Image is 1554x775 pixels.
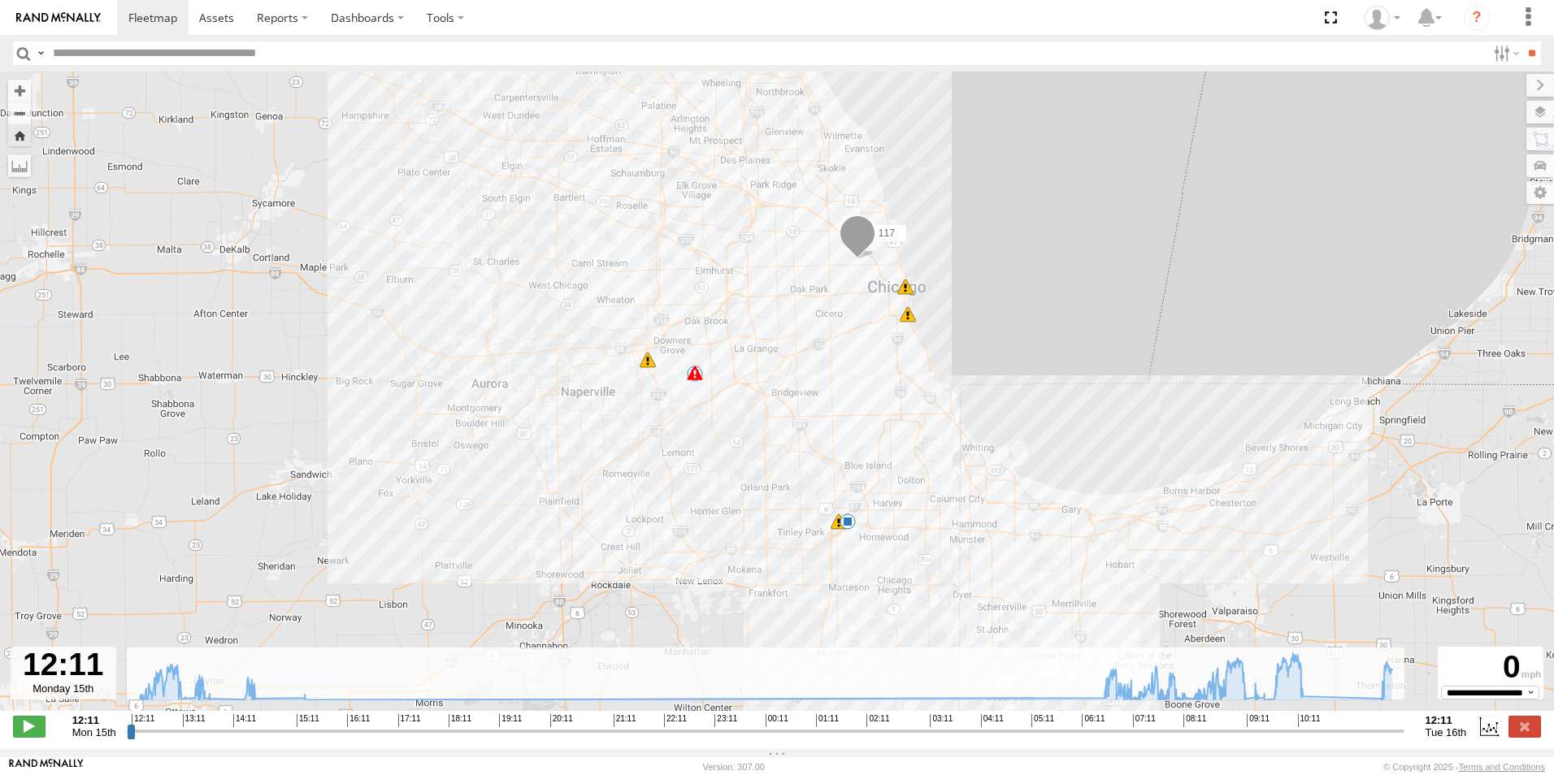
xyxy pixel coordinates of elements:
label: Close [1508,716,1541,737]
span: 117 [879,227,895,239]
span: 19:11 [499,714,522,727]
span: 05:11 [1031,714,1054,727]
span: 14:11 [233,714,256,727]
span: 21:11 [614,714,636,727]
button: Zoom in [8,80,31,102]
span: 09:11 [1247,714,1270,727]
strong: 12:11 [72,714,116,726]
label: Play/Stop [13,716,46,737]
span: 23:11 [714,714,737,727]
span: 15:11 [297,714,319,727]
div: Ed Pruneda [1359,6,1406,30]
div: © Copyright 2025 - [1383,762,1545,772]
a: Visit our Website [9,759,84,775]
button: Zoom Home [8,124,31,146]
span: 04:11 [981,714,1004,727]
span: Mon 15th Sep 2025 [72,726,116,738]
span: 17:11 [398,714,421,727]
span: 00:11 [766,714,788,727]
label: Map Settings [1526,181,1554,204]
span: 08:11 [1183,714,1206,727]
div: Version: 307.00 [703,762,765,772]
i: ? [1464,5,1490,31]
strong: 12:11 [1426,714,1467,726]
span: 18:11 [449,714,471,727]
span: 03:11 [930,714,953,727]
span: 20:11 [550,714,573,727]
button: Zoom out [8,102,31,124]
span: 02:11 [866,714,889,727]
img: rand-logo.svg [16,12,101,24]
span: 13:11 [183,714,206,727]
label: Search Query [34,41,47,65]
a: Terms and Conditions [1459,762,1545,772]
span: 10:11 [1298,714,1321,727]
span: 22:11 [664,714,687,727]
span: 07:11 [1133,714,1156,727]
label: Search Filter Options [1487,41,1522,65]
div: 0 [1440,649,1541,686]
span: 12:11 [132,714,154,727]
span: Tue 16th Sep 2025 [1426,726,1467,738]
span: 16:11 [347,714,370,727]
label: Measure [8,154,31,177]
span: 01:11 [816,714,839,727]
span: 06:11 [1082,714,1105,727]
